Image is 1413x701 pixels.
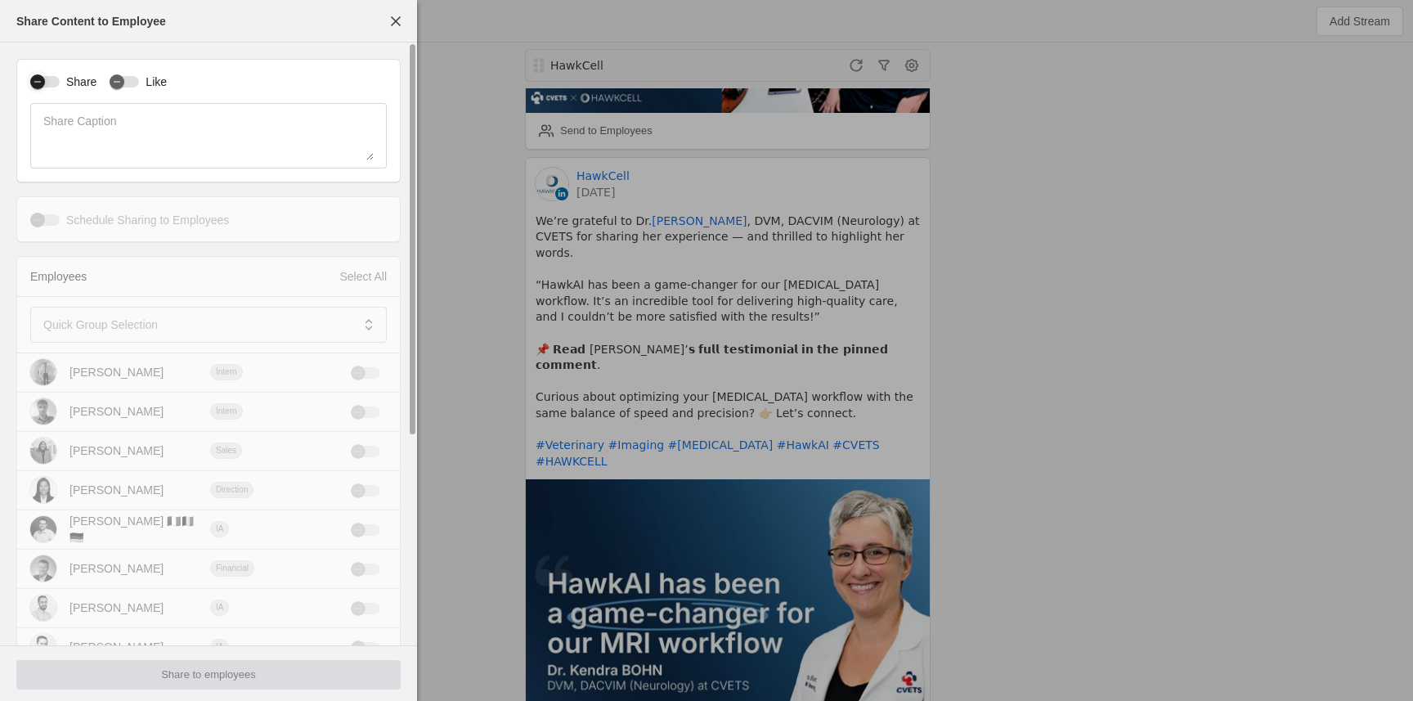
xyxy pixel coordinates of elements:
img: cache [30,595,56,621]
div: [PERSON_NAME] [70,560,164,577]
div: IA [210,600,229,616]
div: IA [210,639,229,655]
div: [PERSON_NAME] [70,364,164,380]
div: Direction [210,482,253,498]
div: Financial [210,560,254,577]
img: cache [30,438,56,464]
div: Select All [339,268,387,285]
div: IA [210,521,229,537]
div: [PERSON_NAME] [70,443,164,459]
mat-label: Quick Group Selection [43,315,158,335]
label: Like [139,74,167,90]
div: [PERSON_NAME] [70,482,164,498]
div: Share Content to Employee [16,13,166,29]
label: Share [60,74,96,90]
div: [PERSON_NAME] [70,600,164,616]
img: cache [30,516,56,542]
span: Employees [30,270,87,283]
img: cache [30,359,56,385]
img: cache [30,398,56,425]
label: Schedule Sharing to Employees [60,212,229,228]
div: Intern [210,403,243,420]
img: cache [30,555,56,582]
mat-label: Share Caption [43,111,117,131]
div: [PERSON_NAME] 🇫🇷🇧🇪🇩🇪 [70,513,197,546]
div: [PERSON_NAME] [70,639,164,655]
div: [PERSON_NAME] [70,403,164,420]
img: cache [30,477,56,503]
img: cache [30,634,56,660]
div: Intern [210,364,243,380]
div: Sales [210,443,242,459]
